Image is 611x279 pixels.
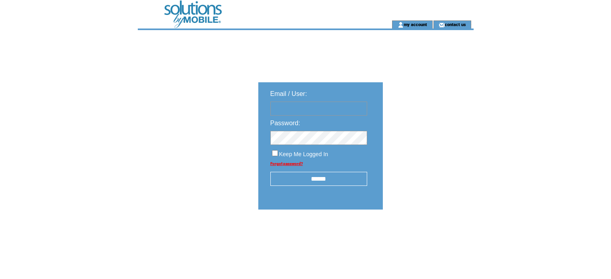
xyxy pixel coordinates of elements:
span: Keep Me Logged In [279,151,328,157]
a: contact us [445,22,466,27]
img: contact_us_icon.gif [439,22,445,28]
img: account_icon.gif [398,22,404,28]
img: transparent.png [406,230,446,240]
a: my account [404,22,427,27]
a: Forgot password? [270,161,303,166]
span: Email / User: [270,90,307,97]
span: Password: [270,120,300,126]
